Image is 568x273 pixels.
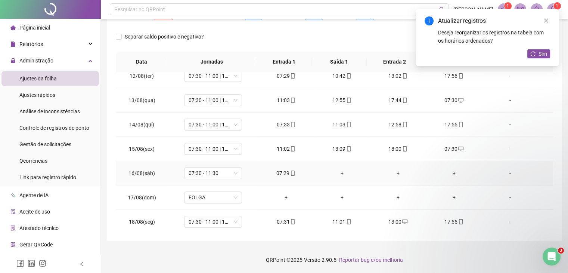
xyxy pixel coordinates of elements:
span: Reportar bug e/ou melhoria [339,257,403,263]
div: 12:58 [376,120,420,129]
div: 18:00 [376,145,420,153]
div: 07:31 [264,218,308,226]
span: mobile [401,146,407,151]
div: 07:30 [432,145,476,153]
span: 3 [558,248,564,254]
span: Separar saldo positivo e negativo? [122,33,207,41]
span: [PERSON_NAME] [453,5,493,13]
span: mobile [345,98,351,103]
div: - [488,145,532,153]
div: - [488,120,532,129]
span: mobile [289,219,295,224]
span: 18/08(seg) [129,219,155,225]
span: left [79,261,84,267]
span: Relatórios [19,41,43,47]
span: lock [10,58,16,63]
span: 07:30 - 11:00 | 13:00 - 17:30 [189,216,238,227]
div: - [488,193,532,202]
div: 11:03 [320,120,364,129]
span: 07:30 - 11:30 [189,168,238,179]
div: + [320,169,364,177]
span: Ajustes da folha [19,76,57,82]
span: 07:30 - 11:00 | 13:00 - 17:30 [189,119,238,130]
div: 07:29 [264,169,308,177]
div: - [488,72,532,80]
span: mobile [289,122,295,127]
div: + [432,169,476,177]
div: + [320,193,364,202]
div: 07:30 [432,96,476,104]
span: 1 [506,3,509,9]
span: Análise de inconsistências [19,108,80,114]
span: file [10,42,16,47]
div: 17:56 [432,72,476,80]
span: Link para registro rápido [19,174,76,180]
span: 16/08(sáb) [128,170,155,176]
div: 17:44 [376,96,420,104]
span: desktop [457,98,463,103]
div: + [376,169,420,177]
span: bell [533,6,540,13]
span: mobile [289,146,295,151]
th: Data [116,52,167,72]
div: 12:55 [320,96,364,104]
div: 17:55 [432,218,476,226]
span: info-circle [425,16,434,25]
div: 11:02 [264,145,308,153]
span: 17/08(dom) [128,194,156,200]
span: notification [500,6,507,13]
span: reload [530,51,536,56]
span: mobile [289,98,295,103]
img: 78532 [547,4,559,15]
span: mobile [345,73,351,79]
span: mobile [289,73,295,79]
span: solution [10,226,16,231]
div: + [264,193,308,202]
span: Aceite de uso [19,209,50,215]
div: 13:09 [320,145,364,153]
button: Sim [527,49,550,58]
th: Saída 1 [311,52,367,72]
div: - [488,218,532,226]
span: audit [10,209,16,214]
span: Sim [538,50,547,58]
div: 10:42 [320,72,364,80]
span: Página inicial [19,25,50,31]
div: - [488,169,532,177]
span: mobile [345,219,351,224]
div: - [488,96,532,104]
th: Entrada 2 [367,52,422,72]
span: linkedin [28,260,35,267]
span: mobile [457,122,463,127]
span: Ocorrências [19,158,47,164]
div: Atualizar registros [438,16,550,25]
th: Jornadas [167,52,256,72]
span: 07:30 - 11:00 | 13:00 - 17:30 [189,143,238,154]
div: 11:03 [264,96,308,104]
span: desktop [457,146,463,151]
span: facebook [16,260,24,267]
iframe: Intercom live chat [543,248,561,266]
span: qrcode [10,242,16,247]
footer: QRPoint © 2025 - 2.90.5 - [101,247,568,273]
span: desktop [401,219,407,224]
span: 13/08(qua) [128,97,155,103]
span: mobile [289,171,295,176]
span: mobile [345,122,351,127]
div: 11:01 [320,218,364,226]
span: mail [517,6,524,13]
span: Controle de registros de ponto [19,125,89,131]
span: Administração [19,58,53,64]
span: 12/08(ter) [130,73,154,79]
span: 14/08(qui) [129,122,154,128]
div: 13:02 [376,72,420,80]
span: search [439,7,445,12]
div: 17:55 [432,120,476,129]
div: 07:29 [264,72,308,80]
span: 1 [556,3,558,9]
span: mobile [401,98,407,103]
span: mobile [345,146,351,151]
span: 15/08(sex) [129,146,155,152]
span: Gerar QRCode [19,242,53,248]
span: Atestado técnico [19,225,59,231]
